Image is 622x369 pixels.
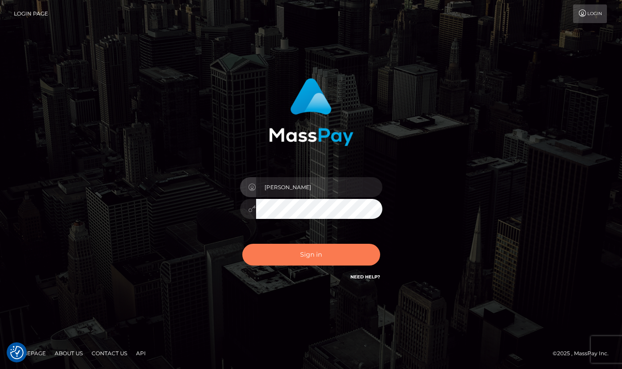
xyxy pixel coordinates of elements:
img: MassPay Login [269,78,353,146]
button: Sign in [242,244,380,266]
a: Contact Us [88,346,131,360]
div: © 2025 , MassPay Inc. [553,349,615,358]
img: Revisit consent button [10,346,24,359]
button: Consent Preferences [10,346,24,359]
input: Username... [256,177,382,197]
a: API [132,346,149,360]
a: Homepage [10,346,49,360]
a: Login Page [14,4,48,23]
a: Need Help? [350,274,380,280]
a: About Us [51,346,86,360]
a: Login [573,4,607,23]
